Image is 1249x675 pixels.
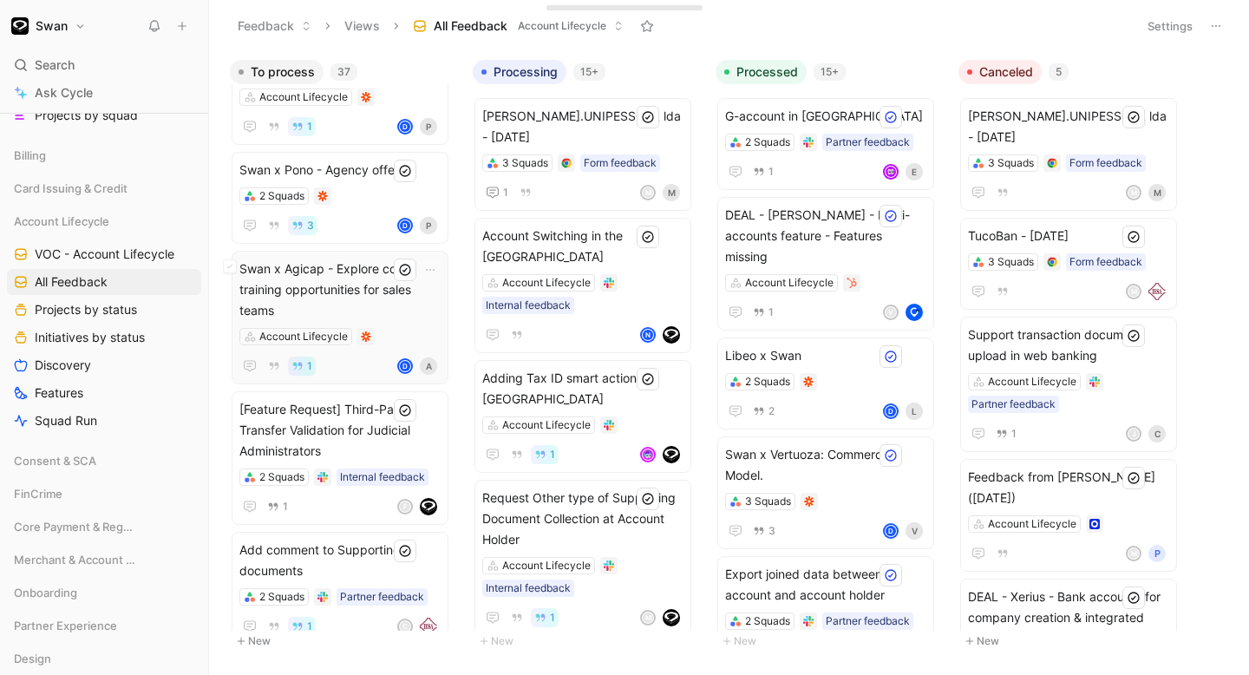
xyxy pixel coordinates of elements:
[474,98,691,211] a: [PERSON_NAME].UNIPESSOAL lda - [DATE]3 SquadsForm feedback1MM
[7,269,201,295] a: All Feedback
[14,180,128,197] span: Card Issuing & Credit
[420,618,437,635] img: logo
[968,467,1169,508] span: Feedback from [PERSON_NAME] ([DATE])
[826,134,910,151] div: Partner feedback
[988,253,1034,271] div: 3 Squads
[7,448,201,479] div: Consent & SCA
[518,17,606,35] span: Account Lifecycle
[725,106,926,127] span: G-account in [GEOGRAPHIC_DATA]
[434,17,507,35] span: All Feedback
[283,501,288,512] span: 1
[14,617,117,634] span: Partner Experience
[330,63,357,81] div: 37
[307,621,312,632] span: 1
[768,526,775,536] span: 3
[7,380,201,406] a: Features
[14,213,109,230] span: Account Lifecycle
[232,391,448,525] a: [Feature Request] Third-Party Transfer Validation for Judicial Administrators2 SquadsInternal fee...
[232,251,448,384] a: Swan x Agicap - Explore co-training opportunities for sales teamsAccount Lifecycle1dA
[745,613,790,630] div: 2 Squads
[251,63,315,81] span: To process
[885,306,897,318] div: V
[288,357,316,376] button: 1
[482,226,683,267] span: Account Switching in the [GEOGRAPHIC_DATA]
[1128,285,1140,298] div: M
[642,612,654,624] div: M
[230,13,319,39] button: Feedback
[35,301,137,318] span: Projects by status
[307,220,314,231] span: 3
[232,53,448,145] a: Piloc x SwanAccount Lifecycle1dP
[960,98,1177,211] a: [PERSON_NAME].UNIPESSOAL lda - [DATE]3 SquadsForm feedbackMM
[971,396,1056,413] div: Partner feedback
[239,160,441,180] span: Swan x Pono - Agency offer
[239,399,441,462] span: [Feature Request] Third-Party Transfer Validation for Judicial Administrators
[531,445,559,464] button: 1
[473,60,566,84] button: Processing
[259,469,304,486] div: 2 Squads
[550,613,555,623] span: 1
[420,118,437,135] div: P
[7,547,201,573] div: Merchant & Account Funding
[223,52,466,660] div: To process37New
[960,218,1177,310] a: TucoBan - [DATE]3 SquadsForm feedbackMlogo
[1128,428,1140,440] div: J
[768,406,775,416] span: 2
[725,444,926,486] span: Swan x Vertuoza: Commercial Model.
[466,52,709,660] div: Processing15+New
[749,521,779,541] button: 3
[717,197,934,331] a: DEAL - [PERSON_NAME] - Multi-accounts feature - Features missingAccount Lifecycle1Vlogo
[573,63,605,81] div: 15+
[7,102,201,128] a: Projects by squad
[482,182,512,203] button: 1
[7,175,201,201] div: Card Issuing & Credit
[885,405,897,417] div: d
[503,187,508,198] span: 1
[716,631,945,652] button: New
[642,329,654,341] div: N
[1069,253,1142,271] div: Form feedback
[474,480,691,636] a: Request Other type of Supporting Document Collection at Account HolderAccount LifecycleInternal f...
[399,620,411,632] div: C
[502,557,591,574] div: Account Lifecycle
[35,246,174,263] span: VOC - Account Lifecycle
[399,220,411,232] div: d
[259,187,304,205] div: 2 Squads
[502,274,591,292] div: Account Lifecycle
[1148,545,1166,562] div: P
[35,107,138,124] span: Projects by squad
[7,297,201,323] a: Projects by status
[259,88,348,106] div: Account Lifecycle
[14,485,62,502] span: FinCrime
[906,403,923,420] div: L
[502,154,548,172] div: 3 Squads
[14,518,135,535] span: Core Payment & Regulatory
[826,613,910,630] div: Partner feedback
[35,273,108,291] span: All Feedback
[7,352,201,378] a: Discovery
[663,446,680,463] img: logo
[264,497,291,516] button: 1
[885,525,897,537] div: d
[232,152,448,244] a: Swan x Pono - Agency offer2 Squads3dP
[968,226,1169,246] span: TucoBan - [DATE]
[7,142,201,168] div: Billing
[7,80,201,106] a: Ask Cycle
[906,304,923,321] img: logo
[230,631,459,652] button: New
[717,436,934,549] a: Swan x Vertuoza: Commercial Model.3 Squads3dV
[745,493,791,510] div: 3 Squads
[474,218,691,353] a: Account Switching in the [GEOGRAPHIC_DATA]Account LifecycleInternal feedbackNlogo
[239,259,441,321] span: Swan x Agicap - Explore co-training opportunities for sales teams
[906,522,923,540] div: V
[340,588,424,606] div: Partner feedback
[482,106,683,147] span: [PERSON_NAME].UNIPESSOAL lda - [DATE]
[768,167,774,177] span: 1
[958,60,1042,84] button: Canceled
[885,166,897,178] img: avatar
[906,163,923,180] div: e
[717,98,934,190] a: G-account in [GEOGRAPHIC_DATA]2 SquadsPartner feedback1avatare
[968,324,1169,366] span: Support transaction document upload in web banking
[35,82,93,103] span: Ask Cycle
[7,514,201,540] div: Core Payment & Regulatory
